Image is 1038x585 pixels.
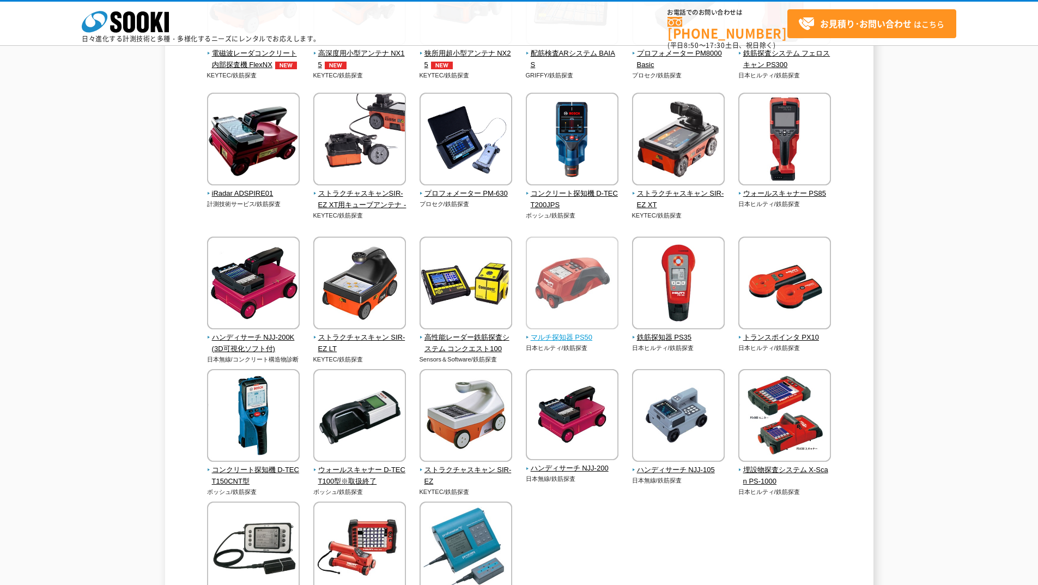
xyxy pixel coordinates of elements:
img: コンクリート探知機 D-TECT200JPS [526,93,618,188]
strong: お見積り･お問い合わせ [820,17,912,30]
p: 日本ヒルティ/鉄筋探査 [738,487,831,497]
span: iRadar ADSPIRE01 [207,188,300,200]
span: プロフォメーター PM8000Basic [632,48,725,71]
span: ハンディサーチ NJJ-105 [632,465,725,476]
img: ストラクチャスキャン SIR-EZ XT [632,93,725,188]
p: KEYTEC/鉄筋探査 [632,211,725,220]
p: 日々進化する計測技術と多種・多様化するニーズにレンタルでお応えします。 [82,35,320,42]
span: はこちら [798,16,944,32]
a: ウォールスキャナー PS85 [738,178,831,200]
p: 日本無線/コンクリート構造物診断 [207,355,300,364]
img: 高性能レーダー鉄筋探査システム コンクエスト100 [420,237,512,332]
img: NEW [428,62,456,69]
p: KEYTEC/鉄筋探査 [207,71,300,80]
p: プロセク/鉄筋探査 [632,71,725,80]
img: ハンディサーチ NJJ-200K(3D可視化ソフト付) [207,237,300,332]
img: ウォールスキャナー PS85 [738,93,831,188]
img: ハンディサーチ NJJ-200 [526,369,618,463]
a: ストラクチャスキャンSIR-EZ XT用キューブアンテナ - [313,178,406,210]
span: 鉄筋探知器 PS35 [632,332,725,343]
img: ストラクチャスキャンSIR-EZ XT用キューブアンテナ - [313,93,406,188]
p: KEYTEC/鉄筋探査 [420,487,513,497]
p: KEYTEC/鉄筋探査 [420,71,513,80]
a: ウォールスキャナー D-TECT100型※取扱終了 [313,454,406,487]
span: マルチ探知器 PS50 [526,332,619,343]
p: プロセク/鉄筋探査 [420,200,513,209]
span: コンクリート探知機 D-TECT200JPS [526,188,619,211]
p: 日本ヒルティ/鉄筋探査 [738,71,831,80]
p: KEYTEC/鉄筋探査 [313,211,406,220]
span: ウォールスキャナー PS85 [738,188,831,200]
span: 配筋検査ARシステム BAIAS [526,48,619,71]
span: ストラクチャスキャンSIR-EZ XT用キューブアンテナ - [313,188,406,211]
a: プロフォメーター PM-630 [420,178,513,200]
img: コンクリート探知機 D-TECT150CNT型 [207,369,300,465]
span: 狭所用超小型アンテナ NX25 [420,48,513,71]
a: プロフォメーター PM8000Basic [632,38,725,70]
p: ボッシュ/鉄筋探査 [526,211,619,220]
img: ストラクチャスキャン SIR-EZ [420,369,512,465]
a: [PHONE_NUMBER] [667,17,787,39]
span: お電話でのお問い合わせは [667,9,787,16]
span: 高深度用小型アンテナ NX15 [313,48,406,71]
a: 狭所用超小型アンテナ NX25NEW [420,38,513,70]
img: マルチ探知器 PS50 [526,237,618,332]
p: 日本無線/鉄筋探査 [526,474,619,484]
span: ハンディサーチ NJJ-200K(3D可視化ソフト付) [207,332,300,355]
span: トランスポインタ PX10 [738,332,831,343]
span: 電磁波レーダコンクリート内部探査機 FlexNX [207,48,300,71]
p: ボッシュ/鉄筋探査 [207,487,300,497]
a: 鉄筋探査システム フェロスキャン PS300 [738,38,831,70]
img: プロフォメーター PM-630 [420,93,512,188]
a: コンクリート探知機 D-TECT150CNT型 [207,454,300,487]
a: 電磁波レーダコンクリート内部探査機 FlexNXNEW [207,38,300,70]
img: ウォールスキャナー D-TECT100型※取扱終了 [313,369,406,465]
a: ハンディサーチ NJJ-200 [526,453,619,475]
span: ストラクチャスキャン SIR-EZ [420,465,513,487]
span: コンクリート探知機 D-TECT150CNT型 [207,465,300,487]
span: プロフォメーター PM-630 [420,188,513,200]
span: ストラクチャスキャン SIR-EZ XT [632,188,725,211]
p: 日本ヒルティ/鉄筋探査 [632,343,725,353]
img: NEW [322,62,349,69]
p: Sensors＆Software/鉄筋探査 [420,355,513,364]
p: KEYTEC/鉄筋探査 [313,71,406,80]
a: 埋設物探査システム X-Scan PS-1000 [738,454,831,487]
img: ハンディサーチ NJJ-105 [632,369,725,465]
span: 17:30 [706,40,725,50]
span: 鉄筋探査システム フェロスキャン PS300 [738,48,831,71]
p: ボッシュ/鉄筋探査 [313,487,406,497]
span: 高性能レーダー鉄筋探査システム コンクエスト100 [420,332,513,355]
p: GRIFFY/鉄筋探査 [526,71,619,80]
a: iRadar ADSPIRE01 [207,178,300,200]
a: 高深度用小型アンテナ NX15NEW [313,38,406,70]
img: トランスポインタ PX10 [738,237,831,332]
span: ストラクチャスキャン SIR-EZ LT [313,332,406,355]
a: お見積り･お問い合わせはこちら [787,9,956,38]
p: 日本ヒルティ/鉄筋探査 [738,343,831,353]
img: iRadar ADSPIRE01 [207,93,300,188]
a: ストラクチャスキャン SIR-EZ XT [632,178,725,210]
p: 日本ヒルティ/鉄筋探査 [526,343,619,353]
a: 高性能レーダー鉄筋探査システム コンクエスト100 [420,322,513,354]
span: 8:50 [684,40,699,50]
a: 鉄筋探知器 PS35 [632,322,725,343]
span: 埋設物探査システム X-Scan PS-1000 [738,465,831,487]
p: 日本ヒルティ/鉄筋探査 [738,200,831,209]
img: 埋設物探査システム X-Scan PS-1000 [738,369,831,465]
a: ストラクチャスキャン SIR-EZ [420,454,513,487]
img: 鉄筋探知器 PS35 [632,237,725,332]
a: ストラクチャスキャン SIR-EZ LT [313,322,406,354]
span: ウォールスキャナー D-TECT100型※取扱終了 [313,465,406,487]
a: 配筋検査ARシステム BAIAS [526,38,619,70]
img: NEW [272,62,300,69]
p: 日本無線/鉄筋探査 [632,476,725,485]
img: ストラクチャスキャン SIR-EZ LT [313,237,406,332]
a: マルチ探知器 PS50 [526,322,619,343]
a: トランスポインタ PX10 [738,322,831,343]
span: (平日 ～ 土日、祝日除く) [667,40,775,50]
p: KEYTEC/鉄筋探査 [313,355,406,364]
a: コンクリート探知機 D-TECT200JPS [526,178,619,210]
p: 計測技術サービス/鉄筋探査 [207,200,300,209]
a: ハンディサーチ NJJ-105 [632,454,725,476]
